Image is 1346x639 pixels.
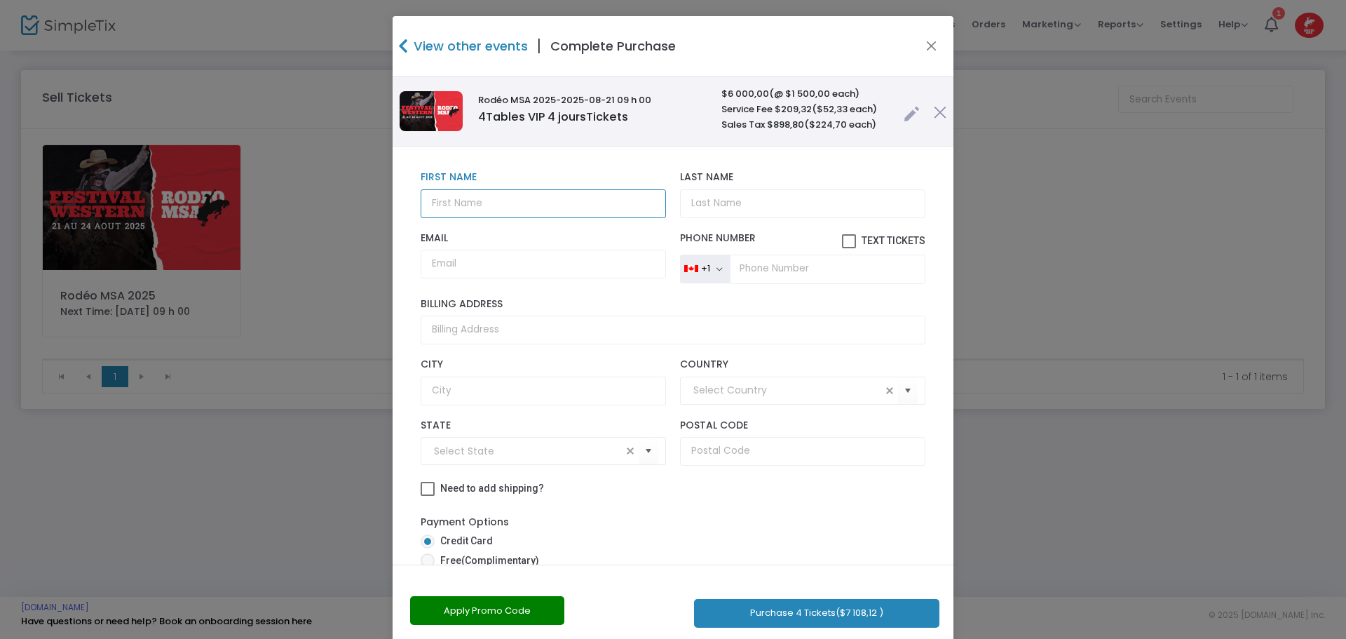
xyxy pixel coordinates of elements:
[862,235,925,246] span: Text Tickets
[680,189,925,218] input: Last Name
[680,232,925,249] label: Phone Number
[812,102,877,116] span: ($52,33 each)
[434,444,622,459] input: Select State
[421,189,666,218] input: First Name
[730,255,925,284] input: Phone Number
[421,316,925,344] input: Billing Address
[934,106,946,119] img: cross.png
[478,95,707,106] h6: Rodéo MSA 2025
[769,87,859,100] span: (@ $1 500,00 each)
[639,437,658,466] button: Select
[478,109,486,125] span: 4
[410,36,528,55] h4: View other events
[881,382,898,399] span: clear
[440,483,544,494] span: Need to add shipping?
[410,596,564,625] button: Apply Promo Code
[804,118,876,131] span: ($224,70 each)
[421,515,509,530] label: Payment Options
[694,599,939,628] button: Purchase 4 Tickets($7 108,12 )
[400,91,463,131] img: Image-event.png
[528,34,550,59] span: |
[435,553,539,568] span: Free
[421,298,925,311] label: Billing Address
[680,437,925,466] input: Postal Code
[622,443,639,459] span: clear
[680,419,925,432] label: Postal Code
[435,534,493,549] span: Credit Card
[680,358,925,371] label: Country
[923,37,941,55] button: Close
[586,109,628,125] span: Tickets
[721,88,890,100] h6: $6 000,00
[421,419,666,432] label: State
[421,250,666,278] input: Email
[421,171,666,184] label: First Name
[421,377,666,405] input: City
[721,104,890,115] h6: Service Fee $209,32
[461,555,539,566] span: (Complimentary)
[421,358,666,371] label: City
[701,263,710,274] div: +1
[680,255,730,284] button: +1
[550,36,676,55] h4: Complete Purchase
[478,109,628,125] span: Tables VIP 4 jours
[556,93,651,107] span: -2025-08-21 09 h 00
[898,376,918,405] button: Select
[680,171,925,184] label: Last Name
[421,232,666,245] label: Email
[693,383,881,398] input: Select Country
[721,119,890,130] h6: Sales Tax $898,80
